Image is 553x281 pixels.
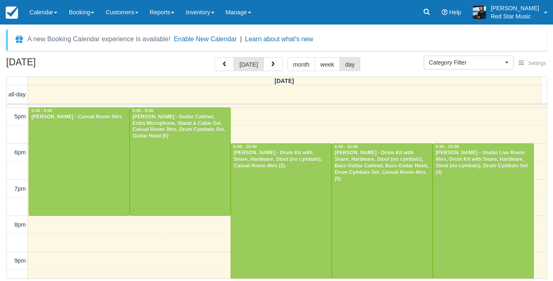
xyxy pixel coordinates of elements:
[130,107,231,216] a: 5:00 - 8:00[PERSON_NAME] - Guitar Cabinet, Extra Microphone, Stand & Cable Set, Casual Room 3hrs,...
[14,113,26,120] span: 5pm
[274,78,294,84] span: [DATE]
[9,91,26,98] span: all-day
[491,12,539,20] p: Red Star Music
[29,107,130,216] a: 5:00 - 8:00[PERSON_NAME] - Casual Room 3hrs
[424,56,514,69] button: Category Filter
[31,114,127,120] div: [PERSON_NAME] - Casual Room 3hrs
[514,58,551,69] button: Settings
[14,185,26,192] span: 7pm
[442,9,447,15] i: Help
[240,36,242,42] span: |
[174,35,237,43] button: Enable New Calendar
[436,145,459,149] span: 6:00 - 10:00
[132,114,228,140] div: [PERSON_NAME] - Guitar Cabinet, Extra Microphone, Stand & Cable Set, Casual Room 3hrs, Drum Cymba...
[435,150,531,176] div: [PERSON_NAME] - Studio Live Room 4hrs, Drum Kit with Snare, Hardware, Stool (no cymbals), Drum Cy...
[14,221,26,228] span: 8pm
[233,150,329,169] div: [PERSON_NAME] - Drum Kit with Snare, Hardware, Stool (no cymbals), Casual Room 4hrs (2)
[315,57,340,71] button: week
[335,145,358,149] span: 6:00 - 10:00
[528,60,546,66] span: Settings
[6,7,18,19] img: checkfront-main-nav-mini-logo.png
[334,150,430,182] div: [PERSON_NAME] - Drum Kit with Snare, Hardware, Stool (no cymbals), Bass Guitar Cabinet, Bass Guit...
[339,57,360,71] button: day
[27,34,171,44] div: A new Booking Calendar experience is available!
[473,6,486,19] img: A1
[429,58,503,67] span: Category Filter
[234,57,263,71] button: [DATE]
[31,109,52,113] span: 5:00 - 8:00
[491,4,539,12] p: [PERSON_NAME]
[14,257,26,264] span: 9pm
[133,109,153,113] span: 5:00 - 8:00
[288,57,315,71] button: month
[449,9,461,16] span: Help
[245,36,313,42] a: Learn about what's new
[14,149,26,156] span: 6pm
[234,145,257,149] span: 6:00 - 10:00
[6,57,110,72] h2: [DATE]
